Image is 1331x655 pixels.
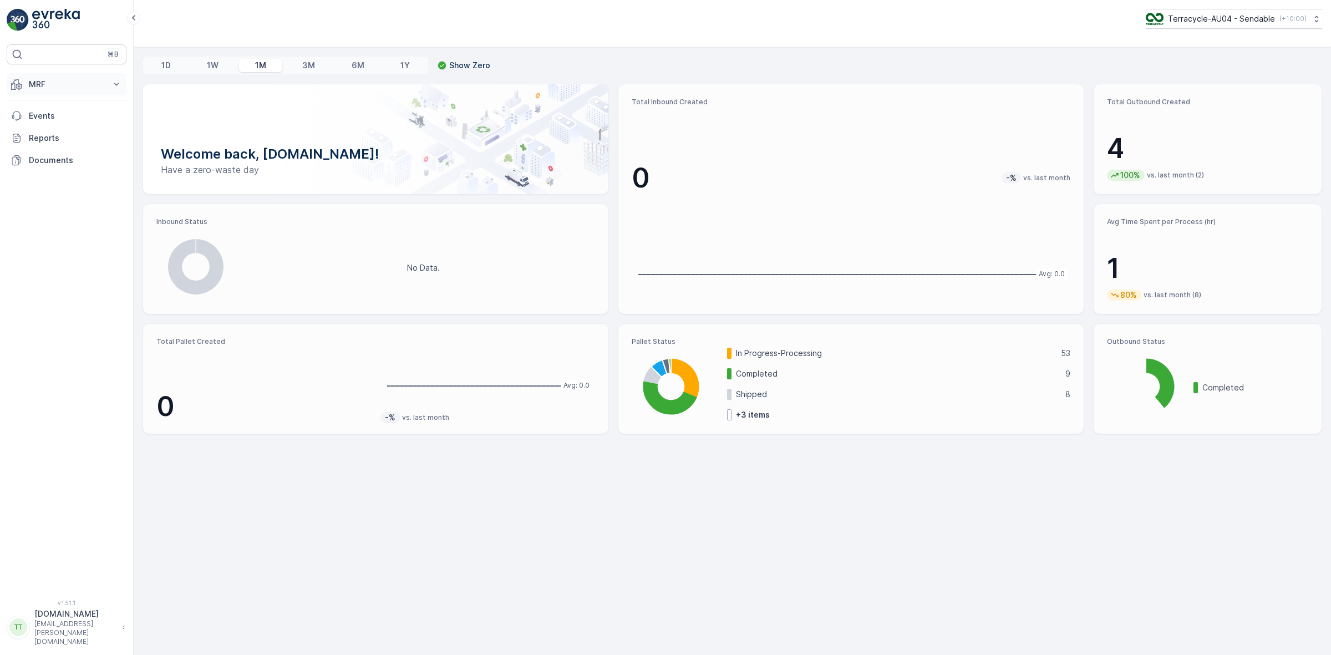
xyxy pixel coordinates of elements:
p: 1M [255,60,266,71]
p: + 3 items [736,409,770,420]
p: vs. last month (8) [1144,291,1201,299]
p: vs. last month [402,413,449,422]
p: -% [1005,172,1018,184]
p: MRF [29,79,104,90]
p: Completed [736,368,1058,379]
p: Shipped [736,389,1058,400]
p: No Data. [407,262,440,273]
p: 80% [1119,290,1138,301]
p: 1Y [400,60,410,71]
p: -% [384,412,397,423]
p: [EMAIL_ADDRESS][PERSON_NAME][DOMAIN_NAME] [34,620,116,646]
p: 0 [156,390,372,423]
a: Documents [7,149,126,171]
p: Total Outbound Created [1107,98,1308,106]
img: terracycle_logo.png [1146,13,1164,25]
p: 3M [302,60,315,71]
p: 53 [1061,348,1070,359]
p: Total Pallet Created [156,337,372,346]
a: Events [7,105,126,127]
p: 0 [632,161,650,195]
p: ( +10:00 ) [1279,14,1307,23]
p: 8 [1065,389,1070,400]
a: Reports [7,127,126,149]
span: v 1.51.1 [7,600,126,606]
p: Inbound Status [156,217,595,226]
p: vs. last month (2) [1147,171,1204,180]
p: Have a zero-waste day [161,163,591,176]
p: Show Zero [449,60,490,71]
div: TT [9,618,27,636]
p: 6M [352,60,364,71]
button: TT[DOMAIN_NAME][EMAIL_ADDRESS][PERSON_NAME][DOMAIN_NAME] [7,608,126,646]
p: Events [29,110,122,121]
p: Documents [29,155,122,166]
p: Pallet Status [632,337,1070,346]
button: MRF [7,73,126,95]
p: Total Inbound Created [632,98,1070,106]
img: logo_light-DOdMpM7g.png [32,9,80,31]
p: ⌘B [108,50,119,59]
p: Welcome back, [DOMAIN_NAME]! [161,145,591,163]
p: 1W [207,60,219,71]
p: Reports [29,133,122,144]
p: Completed [1202,382,1308,393]
p: 1D [161,60,171,71]
p: 1 [1107,252,1308,285]
p: 100% [1119,170,1141,181]
p: [DOMAIN_NAME] [34,608,116,620]
button: Terracycle-AU04 - Sendable(+10:00) [1146,9,1322,29]
p: 9 [1065,368,1070,379]
p: vs. last month [1023,174,1070,182]
p: 4 [1107,132,1308,165]
p: Outbound Status [1107,337,1308,346]
img: logo [7,9,29,31]
p: Avg Time Spent per Process (hr) [1107,217,1308,226]
p: Terracycle-AU04 - Sendable [1168,13,1275,24]
p: In Progress-Processing [736,348,1054,359]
